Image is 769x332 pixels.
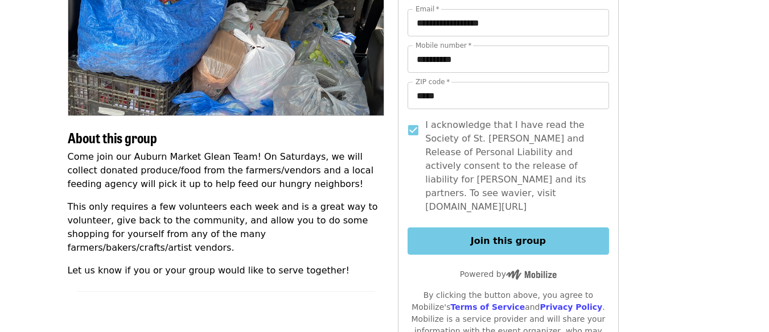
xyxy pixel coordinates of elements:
[68,264,385,277] p: Let us know if you or your group would like to serve together!
[506,269,557,280] img: Powered by Mobilize
[540,302,602,312] a: Privacy Policy
[68,200,385,255] p: This only requires a few volunteers each week and is a great way to volunteer, give back to the c...
[408,82,608,109] input: ZIP code
[408,45,608,73] input: Mobile number
[425,118,599,214] span: I acknowledge that I have read the Society of St. [PERSON_NAME] and Release of Personal Liability...
[68,150,385,191] p: Come join our Auburn Market Glean Team! On Saturdays, we will collect donated produce/food from t...
[416,6,439,13] label: Email
[408,227,608,255] button: Join this group
[416,42,471,49] label: Mobile number
[408,9,608,36] input: Email
[68,127,157,147] span: About this group
[460,269,557,279] span: Powered by
[416,78,450,85] label: ZIP code
[450,302,525,312] a: Terms of Service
